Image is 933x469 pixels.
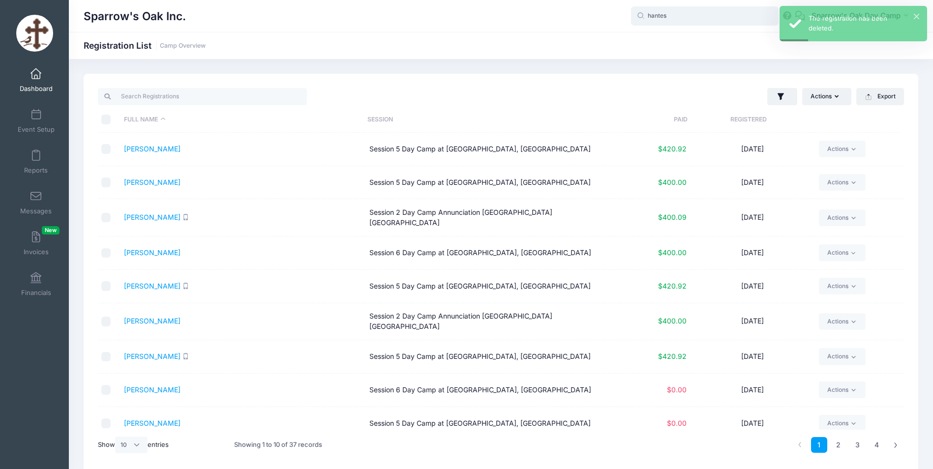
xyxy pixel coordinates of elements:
[805,5,918,28] button: Sparrow's Oak Day Camp
[819,381,866,398] a: Actions
[811,437,827,453] a: 1
[119,107,363,133] th: Full Name: activate to sort column descending
[124,248,181,257] a: [PERSON_NAME]
[914,14,919,19] button: ×
[667,419,687,427] span: $0.00
[692,303,814,340] td: [DATE]
[688,107,810,133] th: Registered: activate to sort column ascending
[658,282,687,290] span: $420.92
[364,199,610,236] td: Session 2 Day Camp Annunciation [GEOGRAPHIC_DATA] [GEOGRAPHIC_DATA]
[802,88,851,105] button: Actions
[830,437,846,453] a: 2
[24,166,48,175] span: Reports
[658,317,687,325] span: $400.00
[869,437,885,453] a: 4
[84,40,206,51] h1: Registration List
[13,267,60,301] a: Financials
[13,185,60,220] a: Messages
[13,63,60,97] a: Dashboard
[819,278,866,294] a: Actions
[20,207,52,215] span: Messages
[124,419,181,427] a: [PERSON_NAME]
[363,107,607,133] th: Session: activate to sort column ascending
[667,385,687,394] span: $0.00
[98,437,169,453] label: Show entries
[18,125,55,134] span: Event Setup
[849,437,866,453] a: 3
[692,407,814,440] td: [DATE]
[24,248,49,256] span: Invoices
[13,104,60,138] a: Event Setup
[658,145,687,153] span: $420.92
[124,352,181,360] a: [PERSON_NAME]
[124,145,181,153] a: [PERSON_NAME]
[115,437,148,453] select: Showentries
[124,317,181,325] a: [PERSON_NAME]
[692,199,814,236] td: [DATE]
[631,6,779,26] input: Search by First Name, Last Name, or Email...
[98,88,307,105] input: Search Registrations
[819,244,866,261] a: Actions
[364,270,610,303] td: Session 5 Day Camp at [GEOGRAPHIC_DATA], [GEOGRAPHIC_DATA]
[160,42,206,50] a: Camp Overview
[124,213,181,221] a: [PERSON_NAME]
[819,209,866,226] a: Actions
[658,178,687,186] span: $400.00
[819,174,866,191] a: Actions
[182,283,189,289] i: SMS enabled
[21,289,51,297] span: Financials
[234,434,322,456] div: Showing 1 to 10 of 37 records
[819,348,866,365] a: Actions
[84,5,186,28] h1: Sparrow's Oak Inc.
[364,374,610,407] td: Session 6 Day Camp at [GEOGRAPHIC_DATA], [GEOGRAPHIC_DATA]
[692,236,814,270] td: [DATE]
[819,141,866,157] a: Actions
[819,313,866,330] a: Actions
[606,107,688,133] th: Paid: activate to sort column ascending
[182,353,189,359] i: SMS enabled
[364,303,610,340] td: Session 2 Day Camp Annunciation [GEOGRAPHIC_DATA] [GEOGRAPHIC_DATA]
[182,214,189,220] i: SMS enabled
[42,226,60,234] span: New
[692,166,814,200] td: [DATE]
[856,88,904,105] button: Export
[658,248,687,257] span: $400.00
[364,133,610,166] td: Session 5 Day Camp at [GEOGRAPHIC_DATA], [GEOGRAPHIC_DATA]
[16,15,53,52] img: Sparrow's Oak Inc.
[364,236,610,270] td: Session 6 Day Camp at [GEOGRAPHIC_DATA], [GEOGRAPHIC_DATA]
[20,85,53,93] span: Dashboard
[124,178,181,186] a: [PERSON_NAME]
[692,374,814,407] td: [DATE]
[692,133,814,166] td: [DATE]
[364,340,610,374] td: Session 5 Day Camp at [GEOGRAPHIC_DATA], [GEOGRAPHIC_DATA]
[692,270,814,303] td: [DATE]
[364,407,610,440] td: Session 5 Day Camp at [GEOGRAPHIC_DATA], [GEOGRAPHIC_DATA]
[819,415,866,432] a: Actions
[124,385,181,394] a: [PERSON_NAME]
[658,213,687,221] span: $400.09
[692,340,814,374] td: [DATE]
[13,226,60,261] a: InvoicesNew
[124,282,181,290] a: [PERSON_NAME]
[13,145,60,179] a: Reports
[364,166,610,200] td: Session 5 Day Camp at [GEOGRAPHIC_DATA], [GEOGRAPHIC_DATA]
[809,14,919,33] div: The registration has been deleted.
[658,352,687,360] span: $420.92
